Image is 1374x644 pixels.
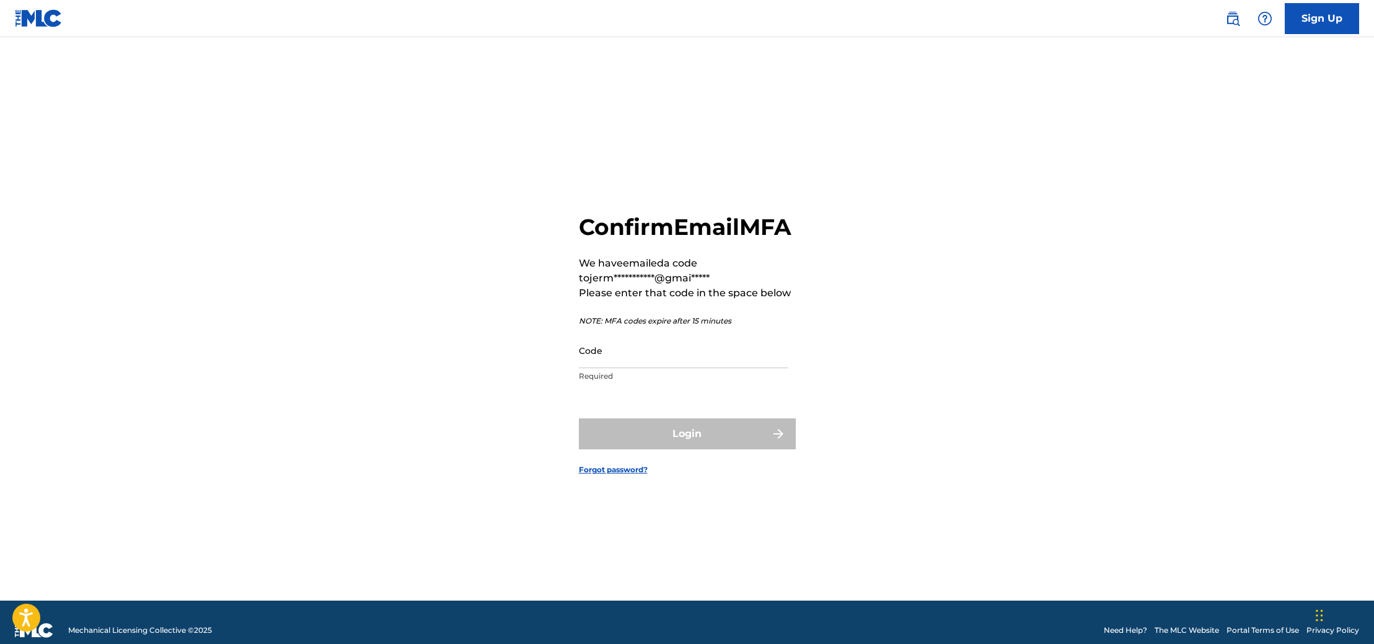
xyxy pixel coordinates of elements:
[579,371,788,382] p: Required
[579,213,796,241] h2: Confirm Email MFA
[1312,584,1374,644] iframe: Chat Widget
[1285,3,1359,34] a: Sign Up
[579,315,796,327] p: NOTE: MFA codes expire after 15 minutes
[1226,625,1299,636] a: Portal Terms of Use
[1316,597,1323,634] div: Drag
[1253,6,1277,31] div: Help
[15,9,63,27] img: MLC Logo
[15,623,53,638] img: logo
[1225,11,1240,26] img: search
[1155,625,1219,636] a: The MLC Website
[1220,6,1245,31] a: Public Search
[1257,11,1272,26] img: help
[579,464,648,475] a: Forgot password?
[579,286,796,301] p: Please enter that code in the space below
[1104,625,1147,636] a: Need Help?
[1306,625,1359,636] a: Privacy Policy
[68,625,212,636] span: Mechanical Licensing Collective © 2025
